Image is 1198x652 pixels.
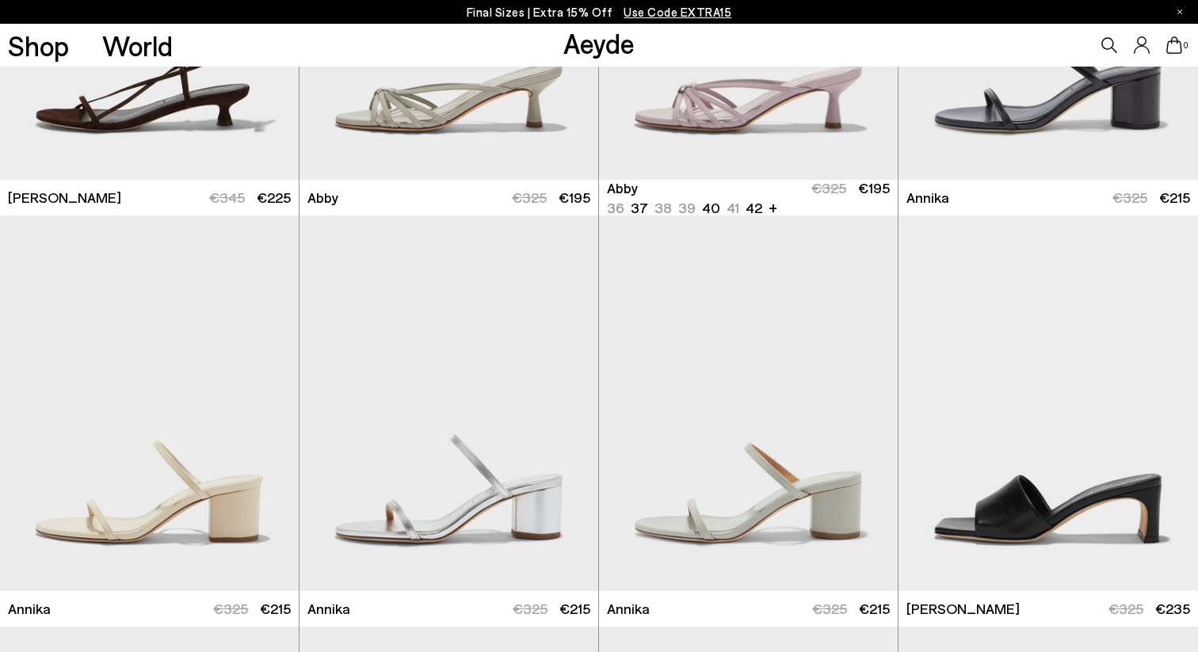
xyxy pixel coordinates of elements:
span: €325 [1108,600,1143,617]
span: €225 [257,189,291,206]
span: €325 [213,600,248,617]
span: Navigate to /collections/ss25-final-sizes [624,5,731,19]
span: €325 [811,179,846,196]
img: Annika Leather Sandals [599,215,898,591]
a: Aeyde [563,26,635,59]
a: [PERSON_NAME] €325 €235 [898,591,1198,627]
a: Annika €325 €215 [299,591,598,627]
span: €325 [812,600,847,617]
span: 0 [1182,41,1190,50]
a: World [102,32,173,59]
a: Abby €325 €195 [299,180,598,215]
ul: variant [607,198,757,218]
span: [PERSON_NAME] [906,599,1020,619]
a: 0 [1166,36,1182,54]
span: €345 [209,189,245,206]
a: Abby 36 37 38 39 40 41 42 + €325 €195 [599,180,898,215]
span: Abby [307,188,338,208]
img: Annika Leather Sandals [299,215,598,591]
span: €215 [260,600,291,617]
a: Annika €325 €215 [599,591,898,627]
span: €215 [859,600,890,617]
span: €235 [1155,600,1190,617]
span: Annika [307,599,350,619]
span: €325 [513,600,547,617]
li: 40 [702,198,720,218]
span: Annika [906,188,949,208]
a: Annika €325 €215 [898,180,1198,215]
li: 42 [746,198,762,218]
p: Final Sizes | Extra 15% Off [467,2,732,22]
span: Abby [607,178,638,198]
span: Annika [607,599,650,619]
span: €325 [1112,189,1147,206]
li: 37 [631,198,648,218]
img: Jeanie Leather Sandals [898,215,1198,591]
span: €215 [1159,189,1190,206]
span: [PERSON_NAME] [8,188,121,208]
li: + [769,196,777,218]
span: €195 [858,179,890,196]
span: €195 [559,189,590,206]
span: Annika [8,599,51,619]
a: Shop [8,32,69,59]
span: €215 [559,600,590,617]
span: €325 [512,189,547,206]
